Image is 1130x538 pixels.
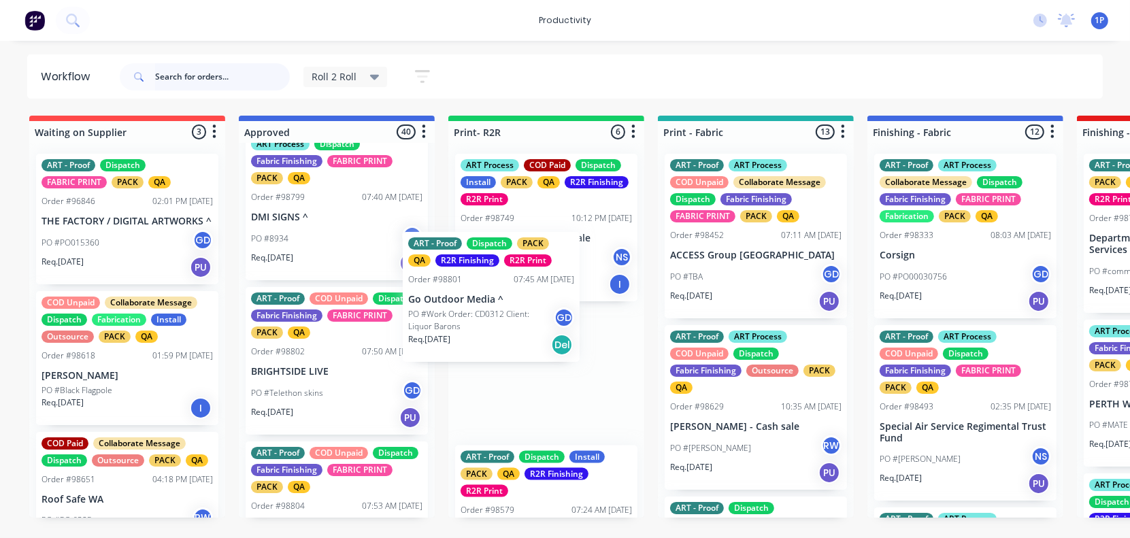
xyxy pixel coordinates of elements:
input: Search for orders... [155,63,290,90]
span: Roll 2 Roll [312,69,356,84]
div: productivity [532,10,598,31]
img: Factory [24,10,45,31]
span: 1P [1095,14,1105,27]
div: Workflow [41,69,97,85]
